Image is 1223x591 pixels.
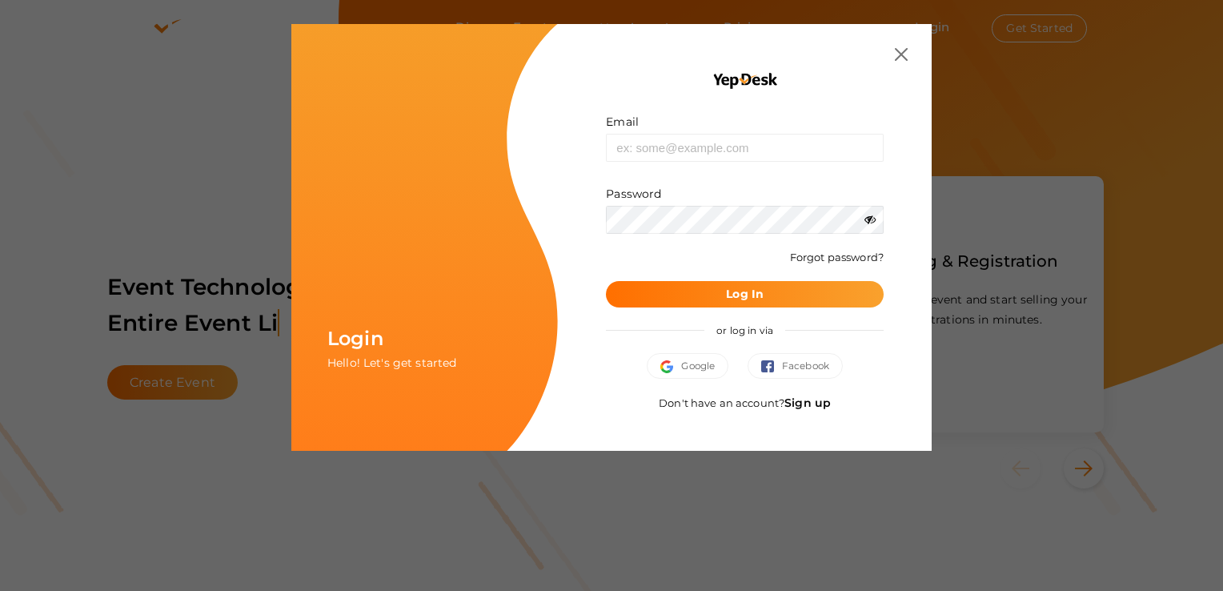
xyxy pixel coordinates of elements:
img: close.svg [895,48,908,61]
button: Google [647,353,728,379]
img: facebook.svg [761,360,782,373]
input: ex: some@example.com [606,134,884,162]
span: Login [327,327,383,350]
a: Forgot password? [790,251,884,263]
button: Facebook [748,353,843,379]
a: Sign up [784,396,831,410]
span: Facebook [761,358,829,374]
b: Log In [726,287,764,301]
label: Email [606,114,639,130]
img: google.svg [660,360,681,373]
span: Don't have an account? [659,396,831,409]
label: Password [606,186,661,202]
span: Google [660,358,715,374]
button: Log In [606,281,884,308]
span: Hello! Let's get started [327,356,456,370]
span: or log in via [704,312,785,348]
img: YEP_black_cropped.png [712,72,778,90]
